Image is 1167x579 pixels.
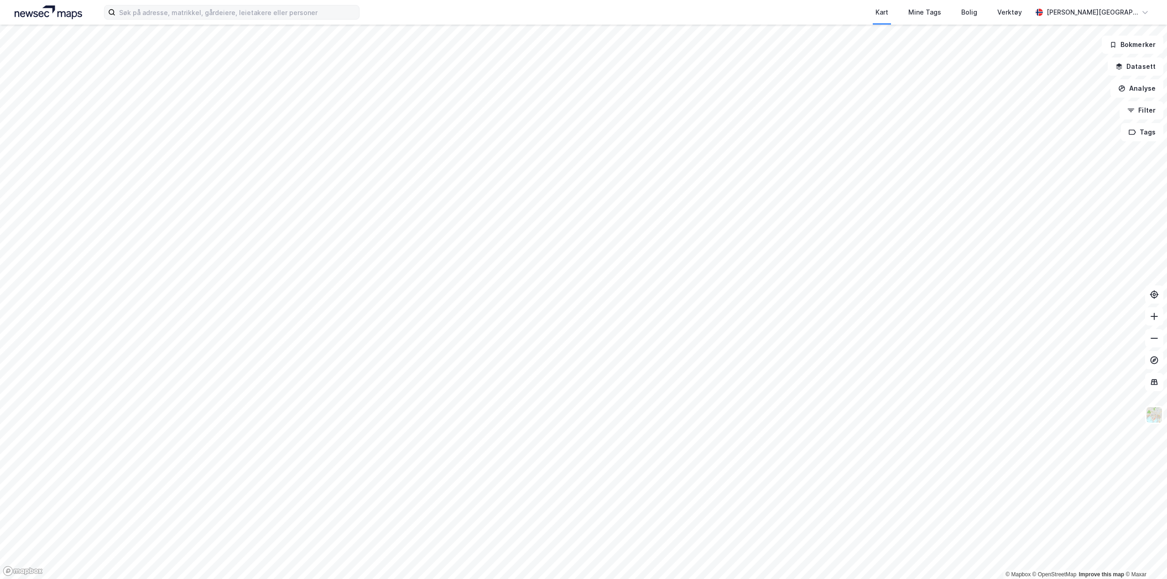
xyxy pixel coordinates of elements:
button: Analyse [1110,79,1163,98]
a: Mapbox [1005,571,1031,578]
button: Tags [1121,123,1163,141]
div: Mine Tags [908,7,941,18]
button: Filter [1120,101,1163,119]
div: Kart [875,7,888,18]
a: Improve this map [1079,571,1124,578]
div: Bolig [961,7,977,18]
button: Bokmerker [1102,36,1163,54]
img: Z [1146,406,1163,424]
iframe: Chat Widget [1121,535,1167,579]
button: Datasett [1108,57,1163,76]
input: Søk på adresse, matrikkel, gårdeiere, leietakere eller personer [115,5,359,19]
div: Verktøy [997,7,1022,18]
a: OpenStreetMap [1032,571,1077,578]
div: [PERSON_NAME][GEOGRAPHIC_DATA] [1047,7,1138,18]
img: logo.a4113a55bc3d86da70a041830d287a7e.svg [15,5,82,19]
a: Mapbox homepage [3,566,43,576]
